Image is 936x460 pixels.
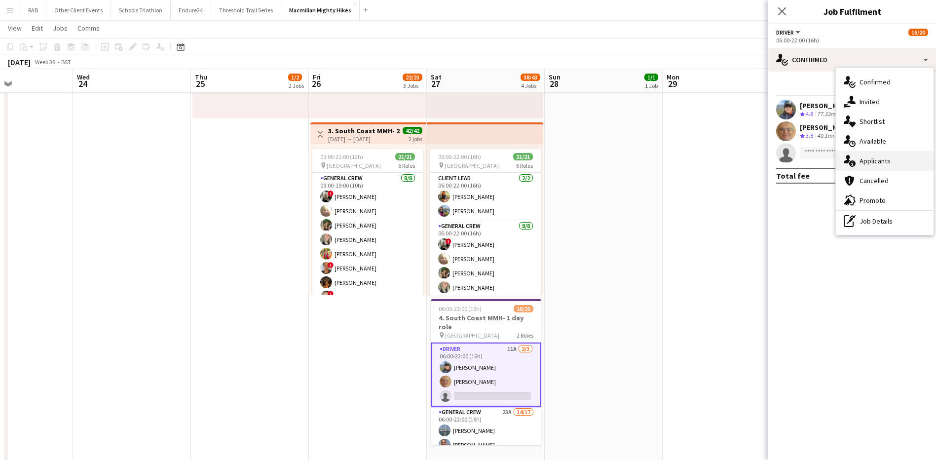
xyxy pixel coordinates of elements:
app-job-card: 06:00-22:00 (16h)16/204. South Coast MMH- 1 day role [GEOGRAPHIC_DATA]2 RolesDriver11A2/306:00-22... [431,299,541,445]
span: 16/20 [514,305,533,312]
span: Week 39 [33,58,57,66]
div: Confirmed [836,72,934,92]
div: Invited [836,92,934,112]
span: View [8,24,22,33]
div: Applicants [836,151,934,171]
button: Threshold Trail Series [211,0,281,20]
div: [DATE] [8,57,31,67]
span: 21/21 [395,153,415,160]
span: Jobs [53,24,68,33]
a: View [4,22,26,35]
span: ! [328,191,334,196]
div: 3 Jobs [403,82,422,89]
div: 1 Job [645,82,658,89]
a: Comms [74,22,104,35]
h3: Job Fulfilment [768,5,936,18]
span: 42/42 [403,127,422,134]
div: 06:00-22:00 (16h) [776,37,928,44]
span: 27 [429,78,442,89]
div: 40.1mi [815,132,836,140]
span: 06:00-22:00 (16h) [439,305,482,312]
a: Edit [28,22,47,35]
span: [GEOGRAPHIC_DATA] [445,332,499,339]
app-job-card: 09:00-21:00 (12h)21/21 [GEOGRAPHIC_DATA]6 RolesGeneral Crew8/809:00-19:00 (10h)![PERSON_NAME][PER... [312,149,423,295]
a: Jobs [49,22,72,35]
span: 6 Roles [516,162,533,169]
div: 2 Jobs [289,82,304,89]
div: [PERSON_NAME] [800,123,852,132]
span: 4.8 [806,110,813,117]
button: Schools Triathlon [111,0,171,20]
span: 06:00-22:00 (16h) [438,153,481,160]
div: 77.33mi [815,110,839,118]
button: Other Client Events [46,0,111,20]
app-job-card: 06:00-22:00 (16h)21/21 [GEOGRAPHIC_DATA]6 RolesClient Lead2/206:00-22:00 (16h)[PERSON_NAME][PERSO... [430,149,541,295]
button: Macmillan Mighty Hikes [281,0,360,20]
div: [DATE] → [DATE] [328,135,402,143]
span: 29 [665,78,679,89]
div: [PERSON_NAME] [800,101,852,110]
span: 6 Roles [398,162,415,169]
button: Endure24 [171,0,211,20]
div: 2 jobs [409,134,422,143]
div: Cancelled [836,171,934,191]
span: 2 Roles [517,332,533,339]
span: 24 [75,78,90,89]
span: Thu [195,73,207,81]
span: Sat [431,73,442,81]
div: Available [836,131,934,151]
span: Fri [313,73,321,81]
span: ! [328,262,334,268]
span: 21/21 [513,153,533,160]
div: Confirmed [768,48,936,72]
span: Sun [549,73,561,81]
div: Total fee [776,171,810,181]
span: 28 [547,78,561,89]
app-card-role: Driver11A2/306:00-22:00 (16h)[PERSON_NAME][PERSON_NAME] [431,343,541,407]
button: Driver [776,29,802,36]
span: 3.8 [806,132,813,139]
div: 4 Jobs [521,82,540,89]
span: Edit [32,24,43,33]
span: [GEOGRAPHIC_DATA] [327,162,381,169]
span: 1/1 [644,74,658,81]
span: 16/20 [908,29,928,36]
span: 25 [193,78,207,89]
span: Mon [667,73,679,81]
span: 26 [311,78,321,89]
span: 38/43 [521,74,540,81]
div: Shortlist [836,112,934,131]
h3: 3. South Coast MMH- 2 day role [328,126,402,135]
span: 1/2 [288,74,302,81]
div: Job Details [836,211,934,231]
span: [GEOGRAPHIC_DATA] [445,162,499,169]
app-card-role: Client Lead2/206:00-22:00 (16h)[PERSON_NAME][PERSON_NAME] [430,173,541,221]
span: ! [328,291,334,297]
span: 09:00-21:00 (12h) [320,153,363,160]
span: 22/23 [403,74,422,81]
span: ! [446,238,451,244]
app-card-role: General Crew8/806:00-22:00 (16h)![PERSON_NAME][PERSON_NAME][PERSON_NAME][PERSON_NAME] [430,221,541,354]
app-card-role: General Crew8/809:00-19:00 (10h)![PERSON_NAME][PERSON_NAME][PERSON_NAME][PERSON_NAME][PERSON_NAME... [312,173,423,307]
span: Driver [776,29,794,36]
div: Promote [836,191,934,210]
h3: 4. South Coast MMH- 1 day role [431,313,541,331]
div: BST [61,58,71,66]
span: Wed [77,73,90,81]
span: Comms [77,24,100,33]
button: RAB [20,0,46,20]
